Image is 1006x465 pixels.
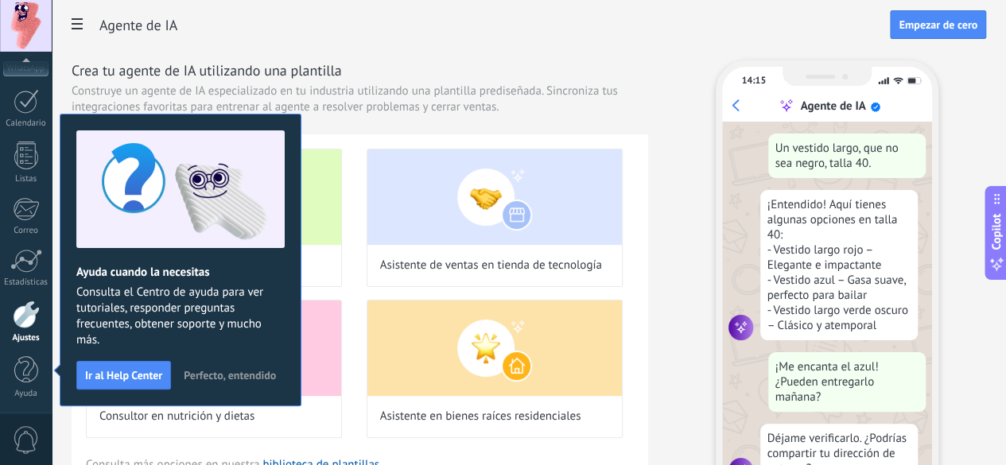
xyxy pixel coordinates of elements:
[800,99,865,114] div: Agente de IA
[989,213,1004,250] span: Copilot
[367,300,622,396] img: Asistente en bienes raíces residenciales
[3,226,49,236] div: Correo
[85,370,162,381] span: Ir al Help Center
[768,134,926,178] div: Un vestido largo, que no sea negro, talla 40.
[76,285,285,348] span: Consulta el Centro de ayuda para ver tutoriales, responder preguntas frecuentes, obtener soporte ...
[72,83,648,115] span: Construye un agente de IA especializado en tu industria utilizando una plantilla prediseñada. Sin...
[380,258,602,273] span: Asistente de ventas en tienda de tecnología
[72,60,648,80] h3: Crea tu agente de IA utilizando una plantilla
[177,363,283,387] button: Perfecto, entendido
[3,389,49,399] div: Ayuda
[768,352,926,412] div: ¡Me encanta el azul! ¿Pueden entregarlo mañana?
[184,370,276,381] span: Perfecto, entendido
[76,361,171,389] button: Ir al Help Center
[99,10,890,41] h2: Agente de IA
[99,409,254,424] span: Consultor en nutrición y dietas
[3,174,49,184] div: Listas
[899,19,977,30] span: Empezar de cero
[728,315,754,340] img: agent icon
[890,10,986,39] button: Empezar de cero
[76,265,285,280] h2: Ayuda cuando la necesitas
[742,75,766,87] div: 14:15
[3,118,49,129] div: Calendario
[3,333,49,343] div: Ajustes
[3,277,49,288] div: Estadísticas
[367,149,622,245] img: Asistente de ventas en tienda de tecnología
[380,409,581,424] span: Asistente en bienes raíces residenciales
[760,190,918,340] div: ¡Entendido! Aquí tienes algunas opciones en talla 40: - Vestido largo rojo – Elegante e impactant...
